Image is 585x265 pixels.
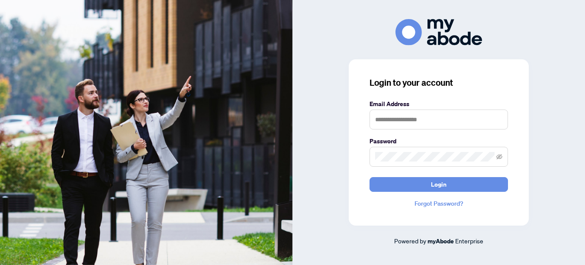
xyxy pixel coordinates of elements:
span: Login [431,178,447,191]
a: Forgot Password? [370,199,508,208]
label: Email Address [370,99,508,109]
span: Enterprise [455,237,483,245]
span: Powered by [394,237,426,245]
span: eye-invisible [496,154,502,160]
h3: Login to your account [370,77,508,89]
label: Password [370,136,508,146]
button: Login [370,177,508,192]
a: myAbode [427,236,454,246]
img: ma-logo [395,19,482,45]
